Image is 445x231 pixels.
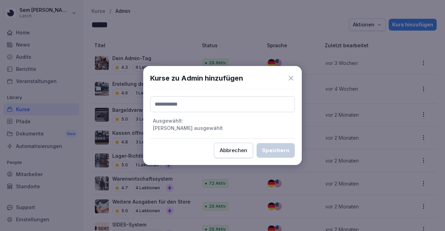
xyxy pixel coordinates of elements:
[150,117,295,124] p: Ausgewählt :
[150,73,243,83] h1: Kurse zu Admin hinzufügen
[262,147,289,154] div: Speichern
[214,143,253,158] button: Abbrechen
[220,147,247,154] div: Abbrechen
[150,124,295,131] p: [PERSON_NAME] ausgewählt
[257,143,295,158] button: Speichern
